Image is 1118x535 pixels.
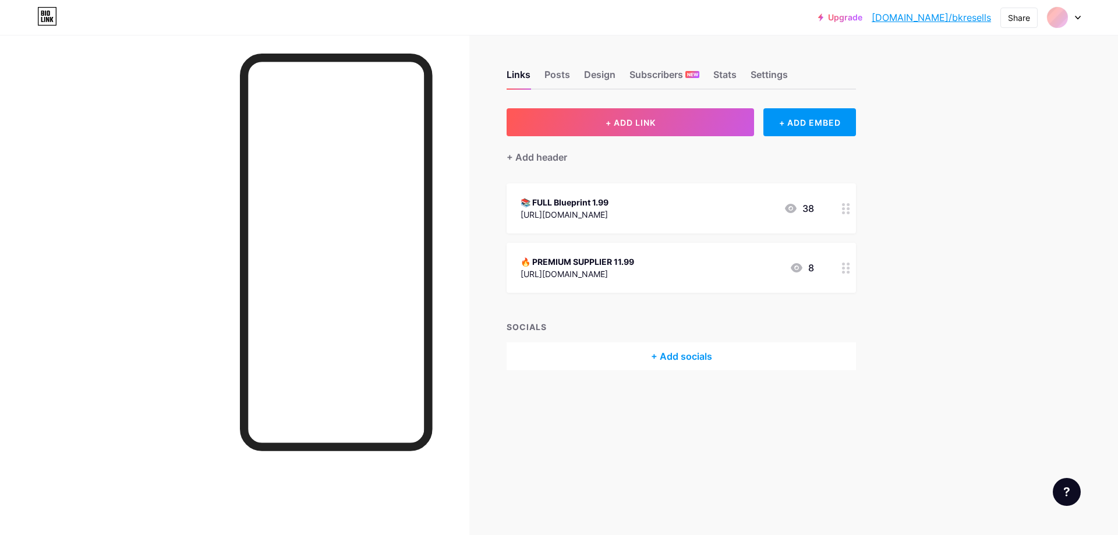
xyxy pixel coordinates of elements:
span: + ADD LINK [606,118,656,127]
div: Links [507,68,530,88]
div: + Add socials [507,342,856,370]
div: 38 [784,201,814,215]
a: Upgrade [818,13,862,22]
div: Posts [544,68,570,88]
div: + ADD EMBED [763,108,856,136]
div: SOCIALS [507,321,856,333]
div: Design [584,68,615,88]
div: 📚 FULL Blueprint 1.99 [521,196,608,208]
div: + Add header [507,150,567,164]
div: Stats [713,68,737,88]
div: 🔥 PREMIUM SUPPLIER 11.99 [521,256,634,268]
div: Share [1008,12,1030,24]
div: [URL][DOMAIN_NAME] [521,208,608,221]
span: NEW [687,71,698,78]
a: [DOMAIN_NAME]/bkresells [872,10,991,24]
div: Subscribers [629,68,699,88]
div: 8 [790,261,814,275]
div: [URL][DOMAIN_NAME] [521,268,634,280]
button: + ADD LINK [507,108,754,136]
div: Settings [751,68,788,88]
